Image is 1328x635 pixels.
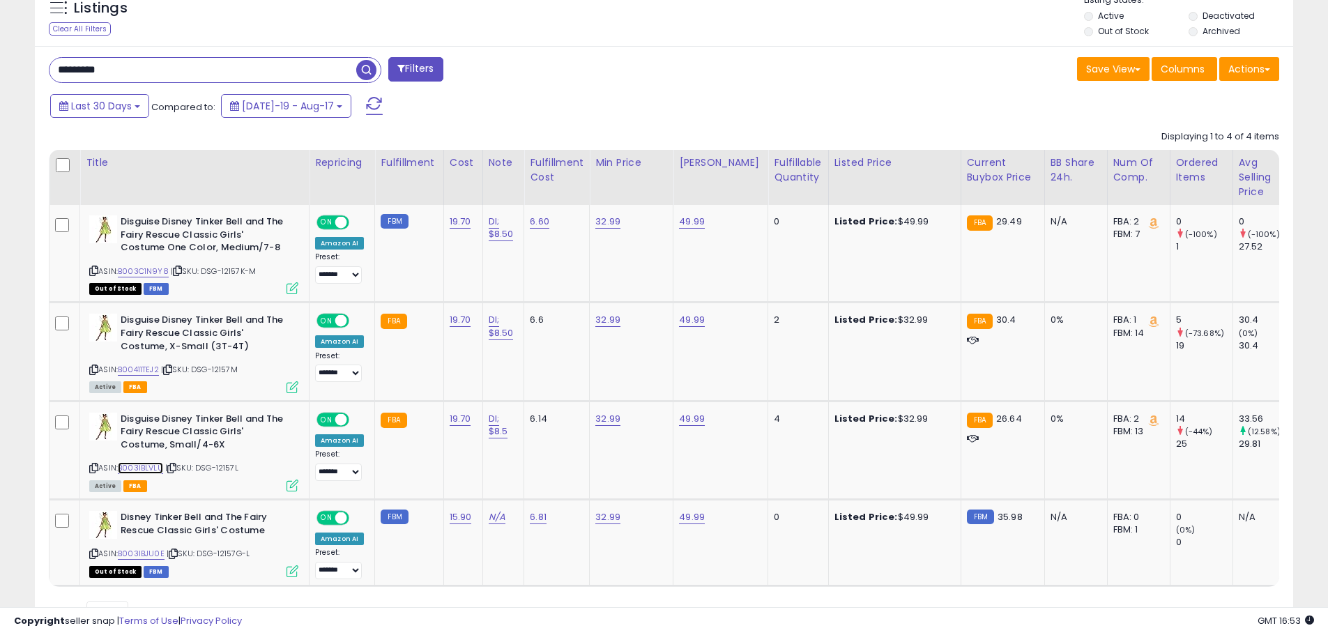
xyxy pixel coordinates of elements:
[89,413,298,490] div: ASIN:
[167,548,250,559] span: | SKU: DSG-12157G-L
[530,155,583,185] div: Fulfillment Cost
[1113,511,1159,523] div: FBA: 0
[318,512,335,524] span: ON
[834,511,950,523] div: $49.99
[151,100,215,114] span: Compared to:
[1239,240,1295,253] div: 27.52
[1176,536,1232,549] div: 0
[89,314,298,391] div: ASIN:
[996,412,1022,425] span: 26.64
[967,155,1039,185] div: Current Buybox Price
[381,314,406,329] small: FBA
[347,315,369,327] span: OFF
[49,22,111,36] div: Clear All Filters
[347,512,369,524] span: OFF
[315,155,369,170] div: Repricing
[118,548,165,560] a: B003IBJU0E
[242,99,334,113] span: [DATE]-19 - Aug-17
[834,412,898,425] b: Listed Price:
[315,434,364,447] div: Amazon AI
[1176,240,1232,253] div: 1
[315,533,364,545] div: Amazon AI
[679,215,705,229] a: 49.99
[121,413,290,455] b: Disguise Disney Tinker Bell and The Fairy Rescue Classic Girls' Costume, Small/4-6X
[774,155,822,185] div: Fulfillable Quantity
[679,313,705,327] a: 49.99
[381,155,437,170] div: Fulfillment
[1185,328,1224,339] small: (-73.68%)
[1113,413,1159,425] div: FBA: 2
[1051,413,1097,425] div: 0%
[1152,57,1217,81] button: Columns
[221,94,351,118] button: [DATE]-19 - Aug-17
[1113,228,1159,240] div: FBM: 7
[1113,215,1159,228] div: FBA: 2
[1185,229,1217,240] small: (-100%)
[1051,155,1101,185] div: BB Share 24h.
[1098,10,1124,22] label: Active
[774,413,817,425] div: 4
[14,615,242,628] div: seller snap | |
[774,314,817,326] div: 2
[1176,413,1232,425] div: 14
[996,313,1016,326] span: 30.4
[595,313,620,327] a: 32.99
[1185,426,1213,437] small: (-44%)
[315,548,364,579] div: Preset:
[1113,314,1159,326] div: FBA: 1
[1239,438,1295,450] div: 29.81
[1176,438,1232,450] div: 25
[161,364,238,375] span: | SKU: DSG-12157M
[381,413,406,428] small: FBA
[1176,155,1227,185] div: Ordered Items
[118,266,169,277] a: B003C1N9Y8
[450,313,471,327] a: 19.70
[121,215,290,258] b: Disguise Disney Tinker Bell and The Fairy Rescue Classic Girls' Costume One Color, Medium/7-8
[318,413,335,425] span: ON
[315,237,364,250] div: Amazon AI
[89,314,117,342] img: 31PU-WCwZXL._SL40_.jpg
[450,155,477,170] div: Cost
[86,155,303,170] div: Title
[489,215,514,241] a: DI; $8.50
[171,266,256,277] span: | SKU: DSG-12157K-M
[123,381,147,393] span: FBA
[318,217,335,229] span: ON
[1051,314,1097,326] div: 0%
[967,314,993,329] small: FBA
[450,215,471,229] a: 19.70
[1239,413,1295,425] div: 33.56
[89,215,298,293] div: ASIN:
[89,511,298,576] div: ASIN:
[998,510,1023,523] span: 35.98
[489,412,508,438] a: DI; $8.5
[1239,215,1295,228] div: 0
[834,313,898,326] b: Listed Price:
[14,614,65,627] strong: Copyright
[50,94,149,118] button: Last 30 Days
[489,510,505,524] a: N/A
[774,215,817,228] div: 0
[530,215,549,229] a: 6.60
[774,511,817,523] div: 0
[121,314,290,356] b: Disguise Disney Tinker Bell and The Fairy Rescue Classic Girls' Costume, X-Small (3T-4T)
[123,480,147,492] span: FBA
[388,57,443,82] button: Filters
[118,364,159,376] a: B00411TEJ2
[59,605,160,618] span: Show: entries
[318,315,335,327] span: ON
[1203,25,1240,37] label: Archived
[1077,57,1150,81] button: Save View
[450,510,472,524] a: 15.90
[489,155,519,170] div: Note
[1113,523,1159,536] div: FBM: 1
[165,462,238,473] span: | SKU: DSG-12157L
[595,412,620,426] a: 32.99
[144,566,169,578] span: FBM
[89,215,117,243] img: 31PU-WCwZXL._SL40_.jpg
[1161,130,1279,144] div: Displaying 1 to 4 of 4 items
[1176,511,1232,523] div: 0
[967,413,993,428] small: FBA
[89,566,142,578] span: All listings that are currently out of stock and unavailable for purchase on Amazon
[1176,215,1232,228] div: 0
